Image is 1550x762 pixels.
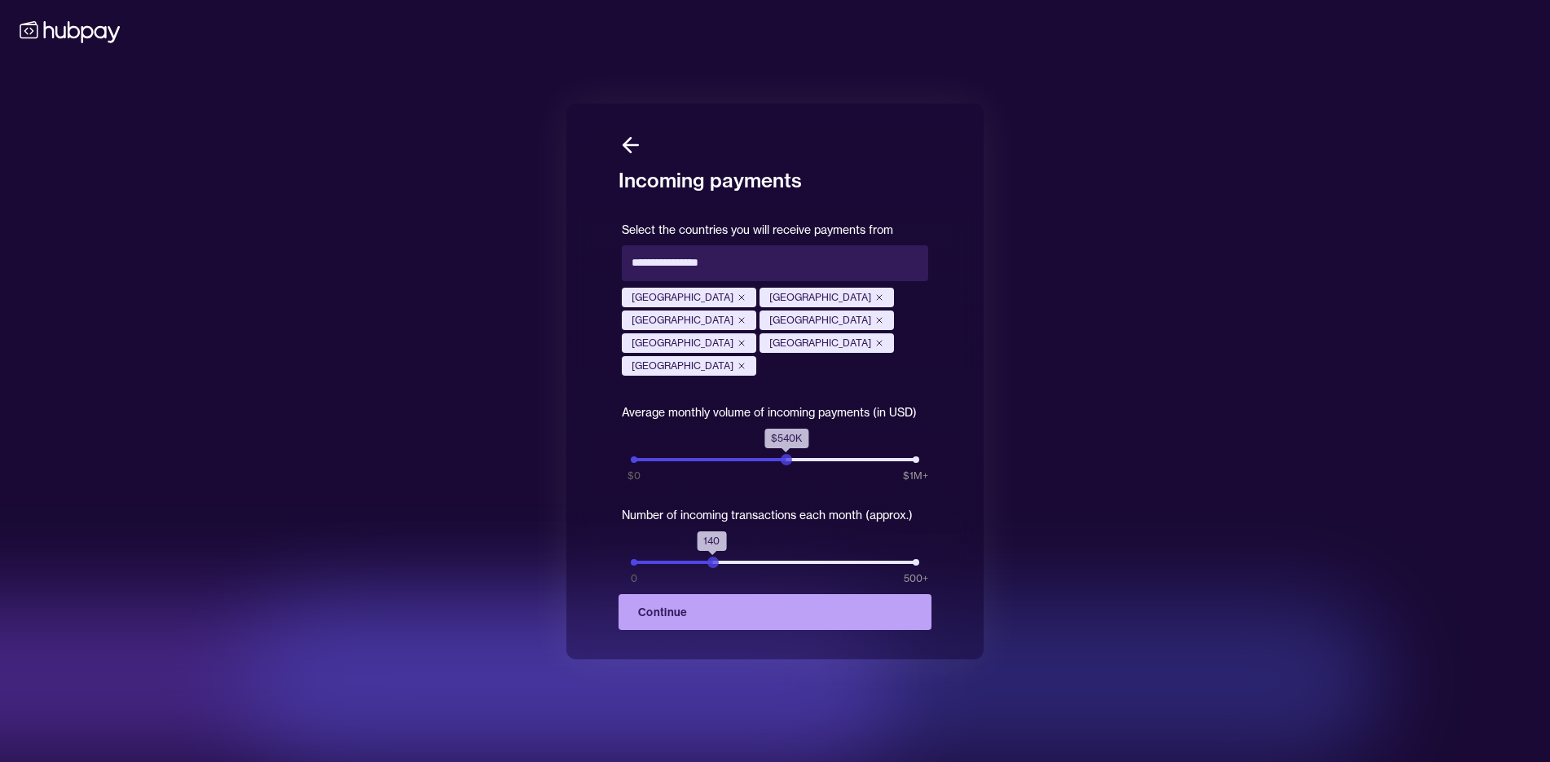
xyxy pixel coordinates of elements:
[632,337,733,350] span: [GEOGRAPHIC_DATA]
[697,531,726,551] div: 140
[631,571,637,586] span: 0
[627,469,641,483] span: $0
[622,405,917,420] label: Average monthly volume of incoming payments (in USD)
[903,469,928,483] span: $1M+
[769,337,871,350] span: [GEOGRAPHIC_DATA]
[632,314,733,327] span: [GEOGRAPHIC_DATA]
[769,314,871,327] span: [GEOGRAPHIC_DATA]
[764,429,808,448] div: $540K
[769,291,871,304] span: [GEOGRAPHIC_DATA]
[619,157,931,193] h1: Incoming payments
[619,594,931,630] button: Continue
[904,571,928,586] span: 500+
[622,508,913,522] label: Number of incoming transactions each month (approx.)
[632,359,733,372] span: [GEOGRAPHIC_DATA]
[622,222,893,237] label: Select the countries you will receive payments from
[632,291,733,304] span: [GEOGRAPHIC_DATA]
